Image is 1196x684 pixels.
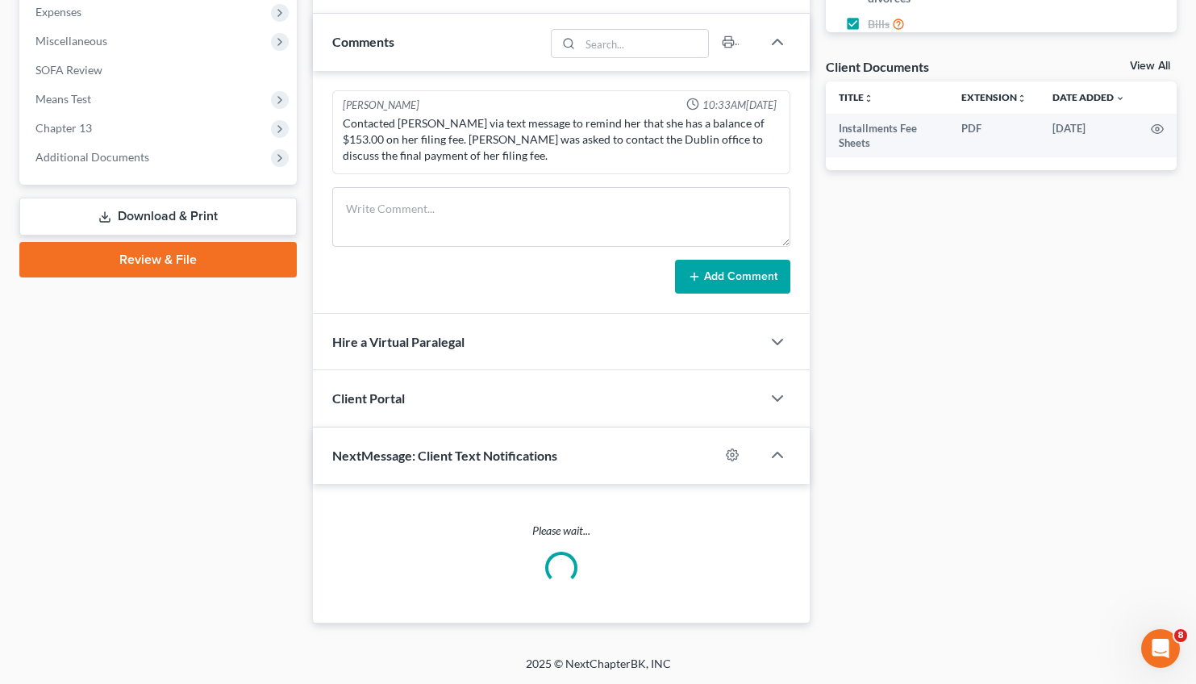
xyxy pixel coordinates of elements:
div: [PERSON_NAME] [343,98,419,113]
span: SOFA Review [35,63,102,77]
span: 8 [1174,629,1187,642]
img: Profile image for Katie [46,9,72,35]
span: NextMessage: Client Text Notifications [332,448,557,463]
button: Emoji picker [25,528,38,541]
div: Katie says… [13,127,310,332]
a: Date Added expand_more [1052,91,1125,103]
span: Additional Documents [35,150,149,164]
button: Home [252,6,283,37]
i: unfold_more [1017,94,1027,103]
div: [PERSON_NAME] • 5h ago [26,299,152,309]
div: Close [283,6,312,35]
div: Client Documents [826,58,929,75]
textarea: Message… [14,494,309,522]
input: Search... [581,30,709,57]
td: Installments Fee Sheets [826,114,948,158]
span: Bills [868,16,890,32]
td: [DATE] [1040,114,1138,158]
button: Start recording [102,528,115,540]
a: Download & Print [19,198,297,236]
a: View All [1130,60,1170,72]
button: Add Comment [675,260,790,294]
p: Please wait... [313,523,811,539]
a: Review & File [19,242,297,277]
a: Extensionunfold_more [961,91,1027,103]
span: Chapter 13 [35,121,92,135]
p: Active 7h ago [78,20,150,36]
td: PDF [948,114,1040,158]
h1: [PERSON_NAME] [78,8,183,20]
div: 🚨ATTN: [GEOGRAPHIC_DATA] of [US_STATE]The court has added a new Credit Counseling Field that we n... [13,127,265,296]
iframe: Intercom live chat [1141,629,1180,668]
span: Comments [332,34,394,49]
button: Upload attachment [77,528,90,540]
button: Gif picker [51,528,64,540]
div: The court has added a new Credit Counseling Field that we need to update upon filing. Please remo... [26,176,252,286]
span: Miscellaneous [35,34,107,48]
span: 10:33AM[DATE] [702,98,777,113]
button: Send a message… [277,522,302,548]
span: Hire a Virtual Paralegal [332,334,465,349]
span: Means Test [35,92,91,106]
span: Expenses [35,5,81,19]
i: unfold_more [864,94,873,103]
button: go back [10,6,41,37]
a: Titleunfold_more [839,91,873,103]
i: expand_more [1115,94,1125,103]
span: Client Portal [332,390,405,406]
a: SOFA Review [23,56,297,85]
div: Contacted [PERSON_NAME] via text message to remind her that she has a balance of $153.00 on her f... [343,115,781,164]
b: 🚨ATTN: [GEOGRAPHIC_DATA] of [US_STATE] [26,137,230,166]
